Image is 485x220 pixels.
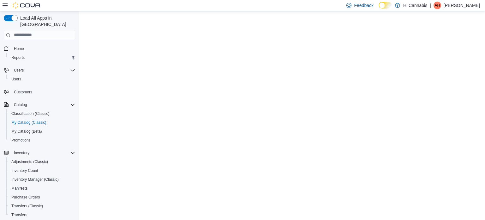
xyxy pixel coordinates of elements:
span: Home [14,46,24,51]
span: Feedback [354,2,373,9]
span: Adjustments (Classic) [11,159,48,164]
button: Inventory [1,148,78,157]
a: Users [9,75,24,83]
button: Classification (Classic) [6,109,78,118]
span: Adjustments (Classic) [9,158,75,166]
button: My Catalog (Classic) [6,118,78,127]
span: Users [11,66,75,74]
button: Manifests [6,184,78,193]
span: Users [11,77,21,82]
span: My Catalog (Classic) [11,120,46,125]
a: Classification (Classic) [9,110,52,117]
a: Promotions [9,136,33,144]
a: My Catalog (Beta) [9,128,45,135]
a: Customers [11,88,35,96]
a: Manifests [9,185,30,192]
a: Reports [9,54,27,61]
span: Promotions [11,138,31,143]
span: AH [435,2,440,9]
span: Transfers (Classic) [9,202,75,210]
a: Transfers [9,211,30,219]
p: | [430,2,431,9]
button: Promotions [6,136,78,145]
button: Transfers [6,211,78,219]
span: Transfers [11,212,27,217]
span: Reports [11,55,25,60]
span: Inventory Count [9,167,75,174]
span: Promotions [9,136,75,144]
button: Adjustments (Classic) [6,157,78,166]
a: Transfers (Classic) [9,202,45,210]
button: Inventory [11,149,32,157]
span: Catalog [11,101,75,109]
div: Amy Houle [434,2,441,9]
span: Inventory [11,149,75,157]
span: Transfers (Classic) [11,204,43,209]
img: Cova [13,2,41,9]
button: Users [11,66,26,74]
span: Inventory Manager (Classic) [11,177,59,182]
span: Customers [11,88,75,96]
span: Users [9,75,75,83]
button: Customers [1,87,78,97]
span: Inventory Count [11,168,38,173]
a: My Catalog (Classic) [9,119,49,126]
input: Dark Mode [379,2,392,9]
span: Purchase Orders [11,195,40,200]
span: My Catalog (Beta) [9,128,75,135]
button: Transfers (Classic) [6,202,78,211]
a: Inventory Count [9,167,41,174]
button: Purchase Orders [6,193,78,202]
button: Home [1,44,78,53]
button: Catalog [1,100,78,109]
button: Inventory Manager (Classic) [6,175,78,184]
span: Inventory [14,150,29,155]
p: Hi Cannabis [403,2,427,9]
a: Inventory Manager (Classic) [9,176,61,183]
span: Classification (Classic) [11,111,50,116]
span: Reports [9,54,75,61]
button: My Catalog (Beta) [6,127,78,136]
button: Users [1,66,78,75]
span: Classification (Classic) [9,110,75,117]
span: Manifests [9,185,75,192]
span: Home [11,45,75,53]
span: Purchase Orders [9,193,75,201]
button: Reports [6,53,78,62]
span: My Catalog (Beta) [11,129,42,134]
span: Customers [14,90,32,95]
span: Catalog [14,102,27,107]
p: [PERSON_NAME] [444,2,480,9]
span: Users [14,68,24,73]
a: Purchase Orders [9,193,43,201]
span: Manifests [11,186,27,191]
span: Load All Apps in [GEOGRAPHIC_DATA] [18,15,75,28]
span: Inventory Manager (Classic) [9,176,75,183]
a: Home [11,45,27,53]
span: My Catalog (Classic) [9,119,75,126]
button: Catalog [11,101,29,109]
a: Adjustments (Classic) [9,158,51,166]
button: Users [6,75,78,84]
span: Transfers [9,211,75,219]
button: Inventory Count [6,166,78,175]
